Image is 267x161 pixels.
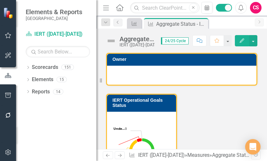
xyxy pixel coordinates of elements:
button: CS [250,2,262,14]
text: 0 [113,126,127,131]
a: IERT ([DATE]-[DATE]) [138,152,185,158]
div: Aggregate Status - IERT [120,35,155,43]
a: Reports [32,88,50,96]
span: Elements & Reports [26,8,82,16]
h3: IERT Operational Goals Status [112,98,173,108]
div: 14 [53,89,63,94]
div: Open Intercom Messenger [245,139,261,155]
input: Search ClearPoint... [130,2,199,14]
div: Aggregate Status - IERT [156,20,207,28]
img: Not Defined [106,36,116,46]
div: Aggregate Status - IERT [212,152,265,158]
h3: Owner [112,57,253,62]
a: Elements [32,76,53,83]
tspan: Unde… [113,126,125,131]
div: IERT ([DATE]-[DATE]) [120,43,155,47]
span: 24/25 Cycle [161,37,189,44]
div: 151 [61,65,74,70]
div: 15 [57,77,67,82]
input: Search Below... [26,46,90,57]
div: » » [129,152,251,159]
a: Measures [187,152,209,158]
a: IERT ([DATE]-[DATE]) [26,31,90,38]
a: Scorecards [32,64,58,71]
small: [GEOGRAPHIC_DATA] [26,16,82,21]
path: Not Complete, 2. [137,138,142,142]
img: ClearPoint Strategy [3,7,14,19]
